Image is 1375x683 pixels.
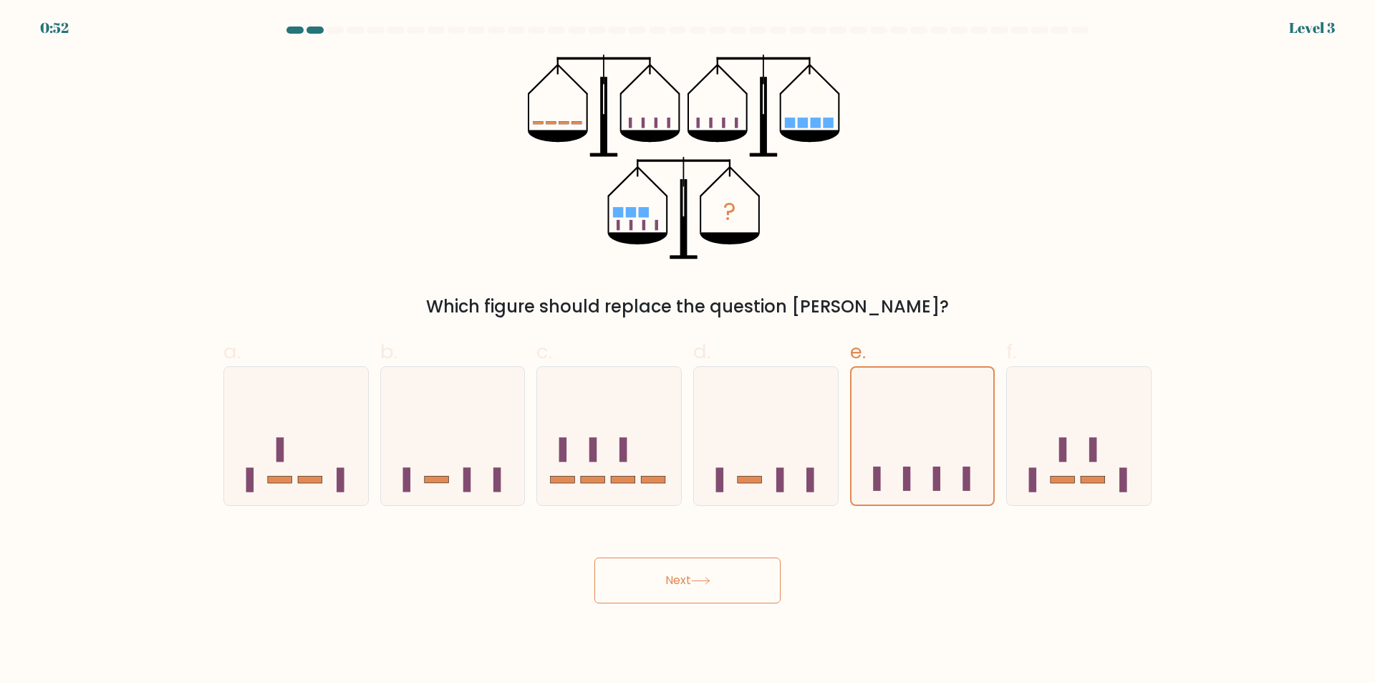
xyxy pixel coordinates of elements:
[40,17,69,39] div: 0:52
[1289,17,1335,39] div: Level 3
[723,195,736,229] tspan: ?
[1006,338,1016,366] span: f.
[232,294,1143,320] div: Which figure should replace the question [PERSON_NAME]?
[693,338,710,366] span: d.
[850,338,866,366] span: e.
[594,558,781,603] button: Next
[380,338,397,366] span: b.
[223,338,241,366] span: a.
[536,338,552,366] span: c.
